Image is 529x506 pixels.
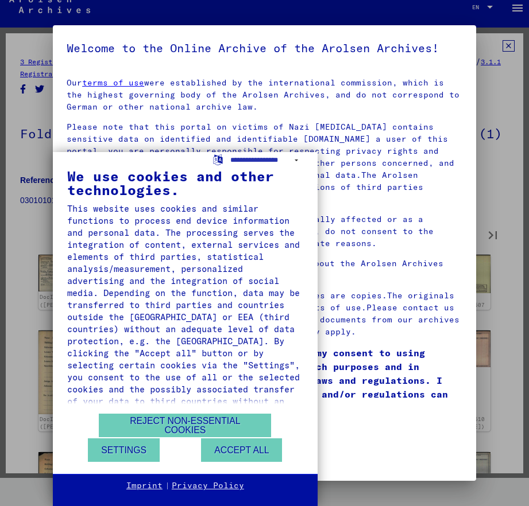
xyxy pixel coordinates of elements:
div: This website uses cookies and similar functions to process end device information and personal da... [67,203,303,419]
a: Privacy Policy [172,480,244,492]
button: Accept all [201,438,282,462]
button: Reject non-essential cookies [99,414,271,437]
div: We use cookies and other technologies. [67,169,303,197]
button: Settings [88,438,160,462]
a: Imprint [126,480,163,492]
